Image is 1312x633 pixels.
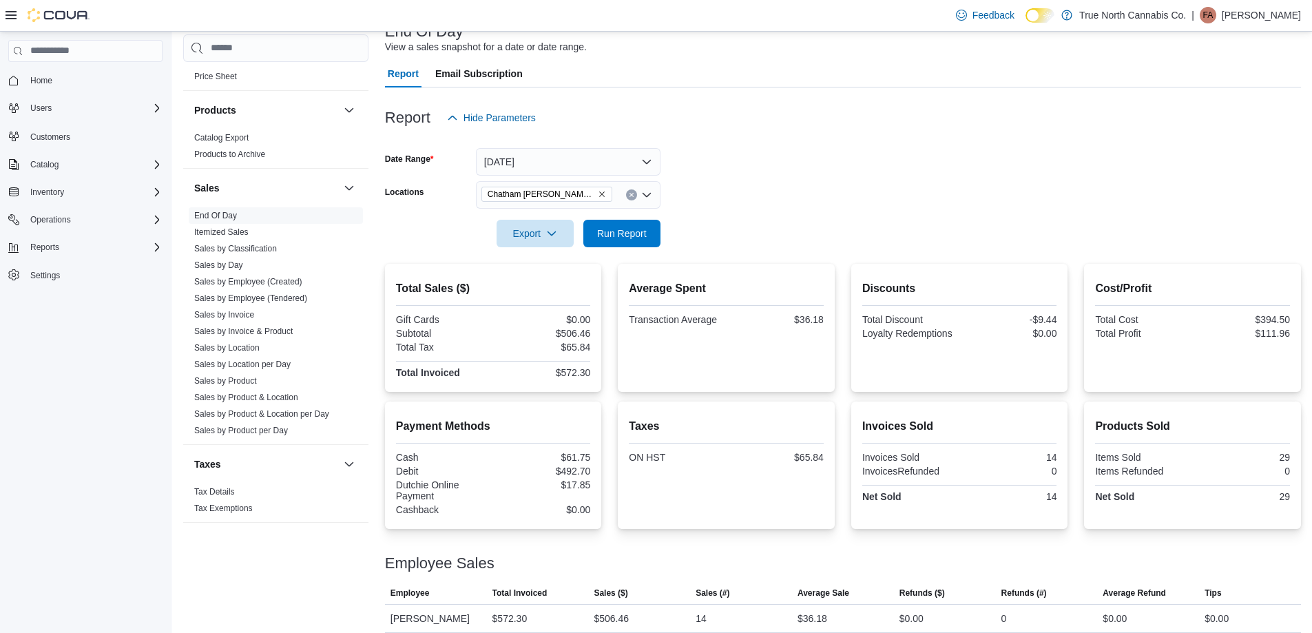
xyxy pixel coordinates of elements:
[183,207,368,444] div: Sales
[30,270,60,281] span: Settings
[385,23,464,40] h3: End Of Day
[962,466,1056,477] div: 0
[396,479,490,501] div: Dutchie Online Payment
[862,280,1057,297] h2: Discounts
[25,72,58,89] a: Home
[492,588,548,599] span: Total Invoiced
[1196,452,1290,463] div: 29
[1205,610,1229,627] div: $0.00
[441,104,541,132] button: Hide Parameters
[962,491,1056,502] div: 14
[25,267,65,284] a: Settings
[194,342,260,353] span: Sales by Location
[626,189,637,200] button: Clear input
[30,103,52,114] span: Users
[25,156,163,173] span: Catalog
[862,314,957,325] div: Total Discount
[396,504,490,515] div: Cashback
[391,588,430,599] span: Employee
[629,314,723,325] div: Transaction Average
[341,102,357,118] button: Products
[194,503,253,514] span: Tax Exemptions
[496,328,590,339] div: $506.46
[862,491,902,502] strong: Net Sold
[3,155,168,174] button: Catalog
[594,588,627,599] span: Sales ($)
[194,326,293,337] span: Sales by Invoice & Product
[496,452,590,463] div: $61.75
[341,456,357,473] button: Taxes
[1196,466,1290,477] div: 0
[396,466,490,477] div: Debit
[194,375,257,386] span: Sales by Product
[194,457,338,471] button: Taxes
[396,452,490,463] div: Cash
[594,610,629,627] div: $506.46
[496,342,590,353] div: $65.84
[1095,491,1134,502] strong: Net Sold
[25,127,163,145] span: Customers
[798,588,849,599] span: Average Sale
[25,239,163,256] span: Reports
[194,426,288,435] a: Sales by Product per Day
[583,220,660,247] button: Run Report
[1079,7,1186,23] p: True North Cannabis Co.
[183,68,368,90] div: Pricing
[481,187,612,202] span: Chatham McNaughton Ave
[25,184,163,200] span: Inventory
[1095,328,1189,339] div: Total Profit
[194,227,249,237] a: Itemized Sales
[194,210,237,221] span: End Of Day
[3,126,168,146] button: Customers
[194,103,338,117] button: Products
[972,8,1014,22] span: Feedback
[194,310,254,320] a: Sales by Invoice
[729,452,824,463] div: $65.84
[962,314,1056,325] div: -$9.44
[385,555,494,572] h3: Employee Sales
[396,280,591,297] h2: Total Sales ($)
[862,328,957,339] div: Loyalty Redemptions
[194,392,298,403] span: Sales by Product & Location
[492,610,528,627] div: $572.30
[3,70,168,90] button: Home
[962,328,1056,339] div: $0.00
[1203,7,1214,23] span: FA
[194,103,236,117] h3: Products
[396,367,460,378] strong: Total Invoiced
[194,211,237,220] a: End Of Day
[194,243,277,254] span: Sales by Classification
[194,425,288,436] span: Sales by Product per Day
[464,111,536,125] span: Hide Parameters
[3,98,168,118] button: Users
[194,71,237,82] span: Price Sheet
[629,452,723,463] div: ON HST
[194,309,254,320] span: Sales by Invoice
[385,154,434,165] label: Date Range
[194,181,220,195] h3: Sales
[194,408,329,419] span: Sales by Product & Location per Day
[862,466,957,477] div: InvoicesRefunded
[1095,452,1189,463] div: Items Sold
[388,60,419,87] span: Report
[496,314,590,325] div: $0.00
[30,159,59,170] span: Catalog
[25,184,70,200] button: Inventory
[1025,8,1054,23] input: Dark Mode
[3,183,168,202] button: Inventory
[396,314,490,325] div: Gift Cards
[3,238,168,257] button: Reports
[194,457,221,471] h3: Taxes
[729,314,824,325] div: $36.18
[194,132,249,143] span: Catalog Export
[950,1,1020,29] a: Feedback
[194,360,291,369] a: Sales by Location per Day
[696,588,729,599] span: Sales (#)
[1200,7,1216,23] div: Felicia-Ann Gagner
[641,189,652,200] button: Open list of options
[497,220,574,247] button: Export
[194,260,243,271] span: Sales by Day
[25,211,76,228] button: Operations
[194,244,277,253] a: Sales by Classification
[8,65,163,321] nav: Complex example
